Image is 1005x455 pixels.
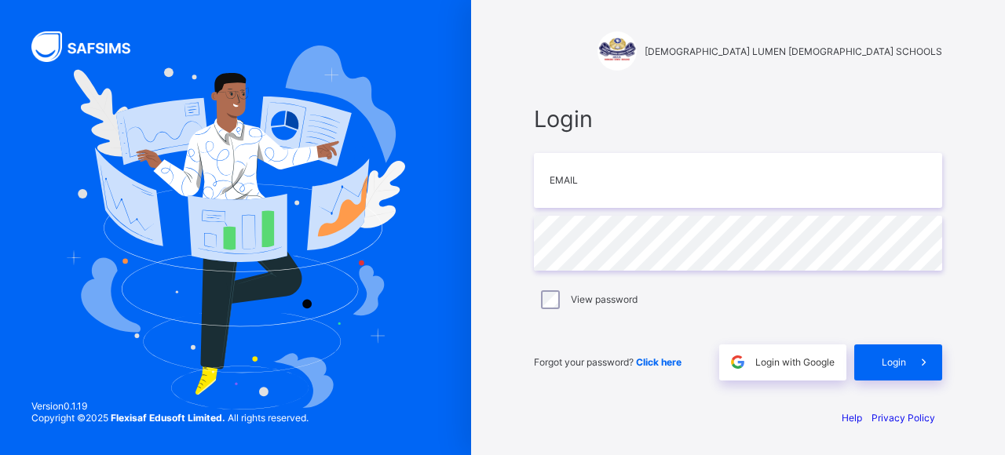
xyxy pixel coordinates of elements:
img: google.396cfc9801f0270233282035f929180a.svg [729,353,747,371]
img: Hero Image [66,45,404,409]
label: View password [571,293,638,305]
span: Version 0.1.19 [31,400,309,412]
strong: Flexisaf Edusoft Limited. [111,412,225,424]
a: Click here [636,356,682,368]
img: SAFSIMS Logo [31,31,149,62]
a: Help [842,412,862,424]
span: Forgot your password? [534,356,682,368]
a: Privacy Policy [872,412,935,424]
span: [DEMOGRAPHIC_DATA] LUMEN [DEMOGRAPHIC_DATA] SCHOOLS [645,45,942,57]
span: Copyright © 2025 All rights reserved. [31,412,309,424]
span: Login with Google [755,356,835,368]
span: Login [534,105,942,133]
span: Login [882,356,906,368]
